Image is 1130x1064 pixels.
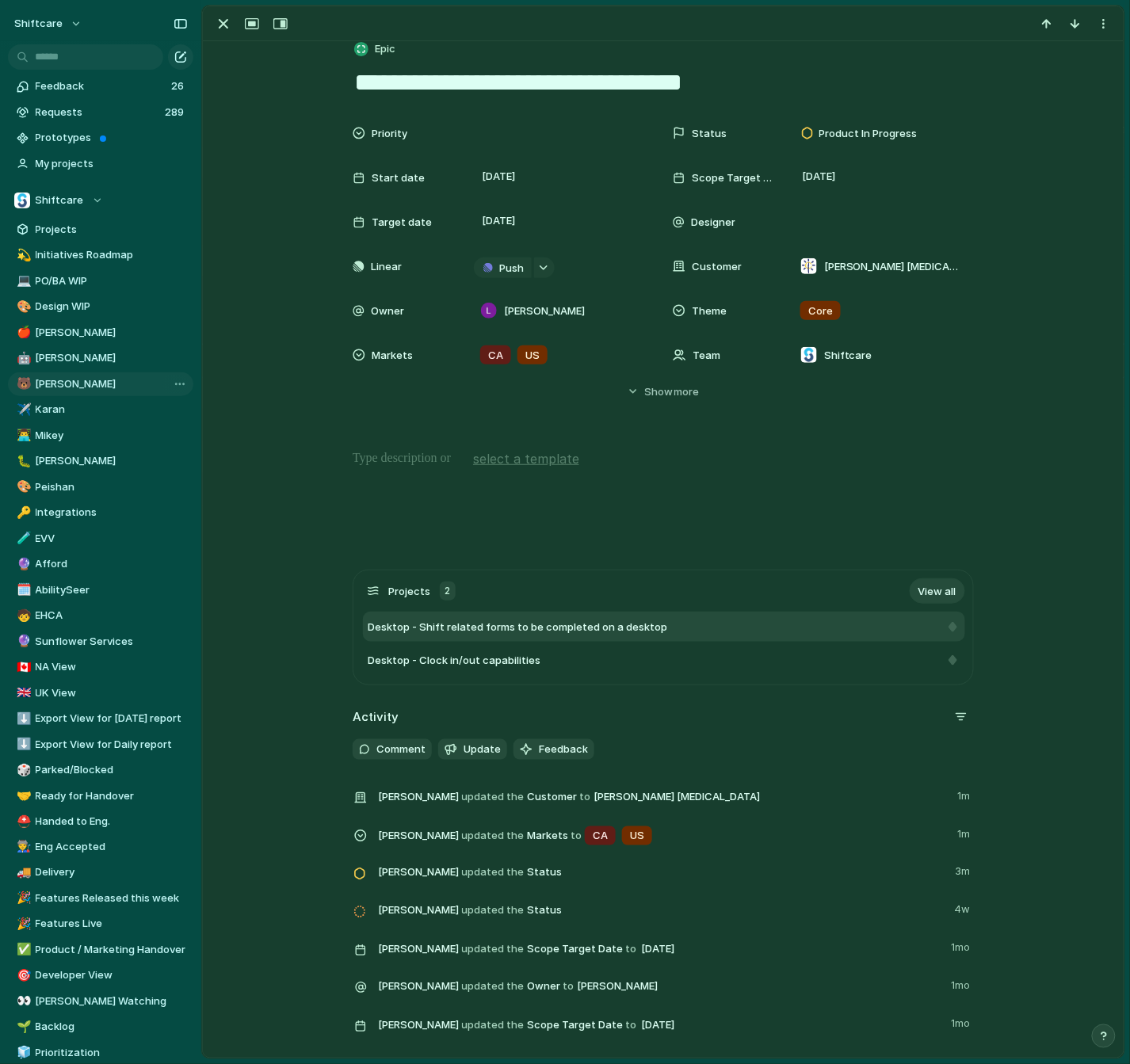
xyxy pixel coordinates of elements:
div: 👨‍🏭Eng Accepted [8,836,193,860]
span: Product / Marketing Handover [36,943,188,959]
span: Desktop - Shift related forms to be completed on a desktop [368,620,667,635]
div: 💫Initiatives Roadmap [8,243,193,267]
div: 🧒 [17,607,28,625]
div: 🤖[PERSON_NAME] [8,346,193,370]
div: 🗓️AbilitySeer [8,578,193,602]
span: Scope Target Date [692,170,774,186]
span: [PERSON_NAME] [577,979,658,995]
span: Priority [372,126,407,142]
span: to [571,828,582,844]
div: 🤖 [17,349,28,368]
div: 🚚Delivery [8,861,193,885]
span: [PERSON_NAME] Watching [36,994,188,1010]
span: Comment [376,742,426,757]
span: Design WIP [36,299,188,315]
span: Target date [372,215,432,231]
button: ⬇️ [14,711,30,726]
a: 🍎[PERSON_NAME] [8,321,193,345]
div: 🐛 [17,452,28,471]
span: CA [593,828,608,844]
div: 🎉 [17,890,28,908]
span: [DATE] [478,212,520,231]
span: [PERSON_NAME] [378,865,459,881]
span: to [626,1018,637,1034]
div: 💻 [17,272,28,290]
span: Scope Target Date [378,937,942,961]
button: 🎯 [14,968,30,984]
span: Integrations [36,505,188,521]
span: Projects [388,584,430,600]
span: Designer [691,215,735,231]
a: ⬇️Export View for Daily report [8,733,193,757]
a: 💻PO/BA WIP [8,269,193,293]
span: updated the [462,1018,525,1034]
span: Karan [36,402,188,418]
div: 🎨Design WIP [8,295,193,318]
span: Core [808,303,833,319]
span: Prototypes [36,130,188,146]
span: updated the [462,828,525,844]
span: updated the [462,942,525,958]
a: ✈️Karan [8,398,193,421]
a: Projects [8,218,193,242]
a: Requests289 [8,101,193,124]
button: 🔮 [14,556,30,572]
button: 🎨 [14,479,30,495]
span: Projects [36,222,188,238]
span: 1mo [952,1013,974,1032]
span: select a template [473,449,579,468]
a: 🤝Ready for Handover [8,784,193,808]
div: 🔮Sunflower Services [8,630,193,654]
a: ✅Product / Marketing Handover [8,939,193,963]
span: Owner [371,303,404,319]
div: 🔮Afford [8,552,193,576]
button: 🐛 [14,453,30,469]
span: to [580,789,591,805]
span: 1m [958,823,974,842]
span: 1mo [952,975,974,994]
div: 🎉Features Released this week [8,887,193,911]
div: 🤝 [17,787,28,805]
a: 🎨Peishan [8,475,193,499]
div: 🌱Backlog [8,1016,193,1039]
div: 🐛[PERSON_NAME] [8,449,193,473]
div: ⬇️ [17,735,28,753]
button: 🐻 [14,376,30,392]
span: shiftcare [14,16,63,32]
button: ✈️ [14,402,30,418]
button: ✅ [14,943,30,959]
span: Product In Progress [819,126,918,142]
span: Ready for Handover [36,788,188,804]
div: 🧒EHCA [8,604,193,627]
span: My projects [36,156,188,172]
button: Shiftcare [8,189,193,212]
div: 🍎 [17,323,28,341]
button: shiftcare [7,11,90,36]
div: 🎨 [17,298,28,316]
span: to [563,979,575,995]
button: 🧒 [14,608,30,624]
span: Developer View [36,968,188,984]
div: ✅ [17,941,28,959]
a: View all [910,578,965,604]
span: [DATE] [478,167,520,186]
span: [PERSON_NAME] [36,453,188,469]
div: 🎲Parked/Blocked [8,758,193,782]
span: Customer [378,785,949,807]
span: Requests [36,105,160,120]
span: Customer [692,259,742,275]
div: ⛑️Handed to Eng. [8,810,193,833]
span: Eng Accepted [36,840,188,856]
button: 🎲 [14,762,30,778]
a: 🐻[PERSON_NAME] [8,372,193,396]
span: Scope Target Date [378,1013,942,1037]
button: ⬇️ [14,737,30,753]
div: 👨‍💻 [17,426,28,444]
span: Update [464,742,501,757]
